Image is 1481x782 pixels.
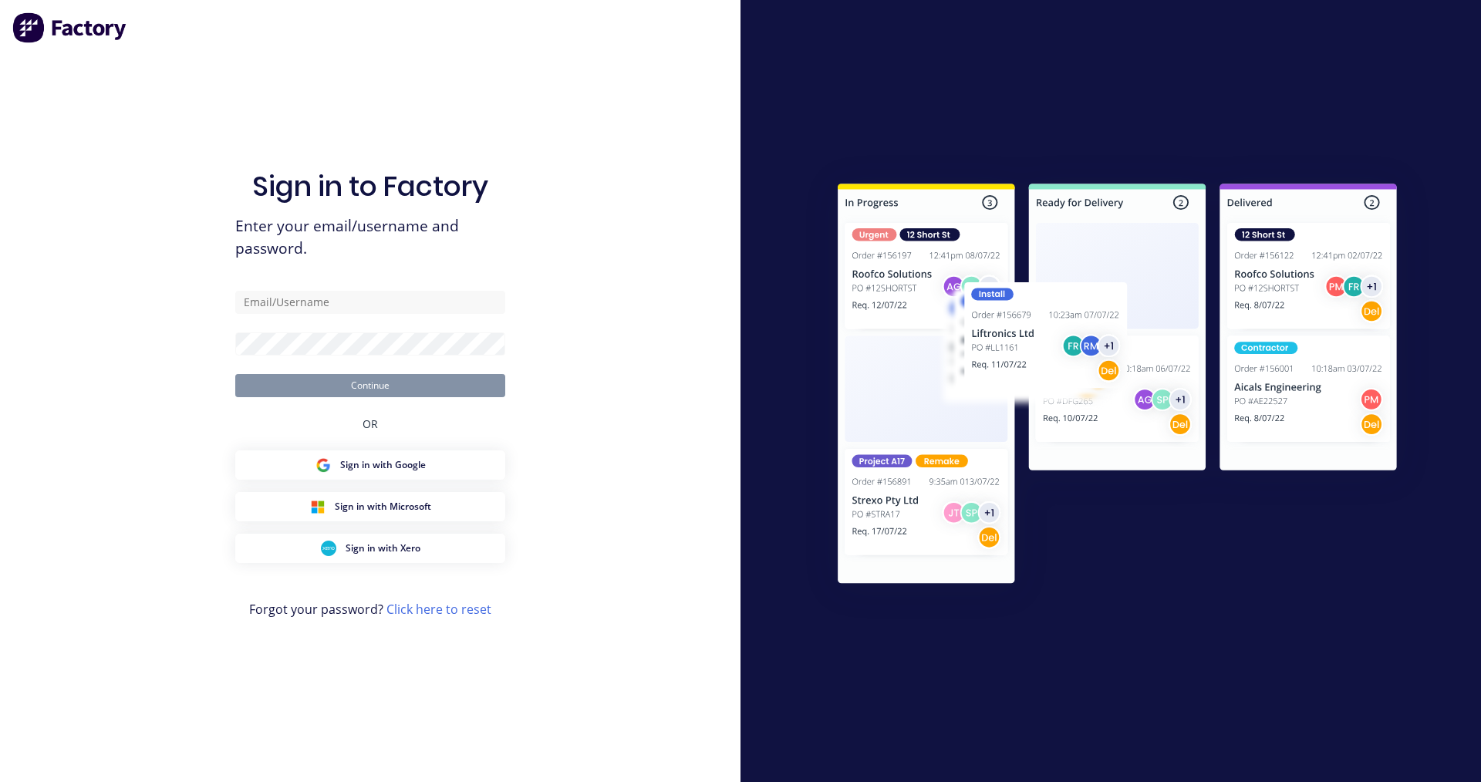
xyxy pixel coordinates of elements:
[335,500,431,514] span: Sign in with Microsoft
[363,397,378,450] div: OR
[252,170,488,203] h1: Sign in to Factory
[235,374,505,397] button: Continue
[315,457,331,473] img: Google Sign in
[235,534,505,563] button: Xero Sign inSign in with Xero
[12,12,128,43] img: Factory
[386,601,491,618] a: Click here to reset
[804,153,1431,620] img: Sign in
[235,492,505,521] button: Microsoft Sign inSign in with Microsoft
[235,215,505,260] span: Enter your email/username and password.
[321,541,336,556] img: Xero Sign in
[249,600,491,619] span: Forgot your password?
[235,291,505,314] input: Email/Username
[310,499,326,514] img: Microsoft Sign in
[235,450,505,480] button: Google Sign inSign in with Google
[346,541,420,555] span: Sign in with Xero
[340,458,426,472] span: Sign in with Google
